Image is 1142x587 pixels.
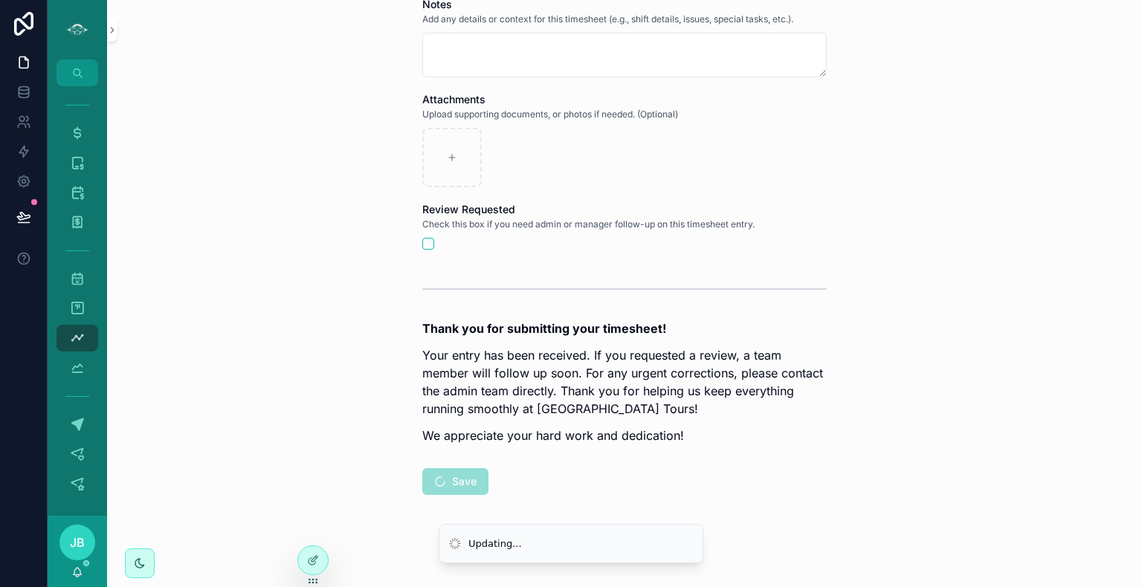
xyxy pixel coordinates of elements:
span: Add any details or context for this timesheet (e.g., shift details, issues, special tasks, etc.). [422,13,793,25]
img: App logo [65,18,89,42]
p: Your entry has been received. If you requested a review, a team member will follow up soon. For a... [422,346,827,418]
div: Updating... [468,536,522,551]
span: JB [70,534,85,551]
p: We appreciate your hard work and dedication! [422,427,827,444]
span: Attachments [422,93,485,106]
span: Check this box if you need admin or manager follow-up on this timesheet entry. [422,218,755,230]
span: Upload supporting documents, or photos if needed. (Optional) [422,108,678,120]
div: scrollable content [48,86,107,516]
span: Review Requested [422,203,515,215]
strong: Thank you for submitting your timesheet! [422,321,666,336]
